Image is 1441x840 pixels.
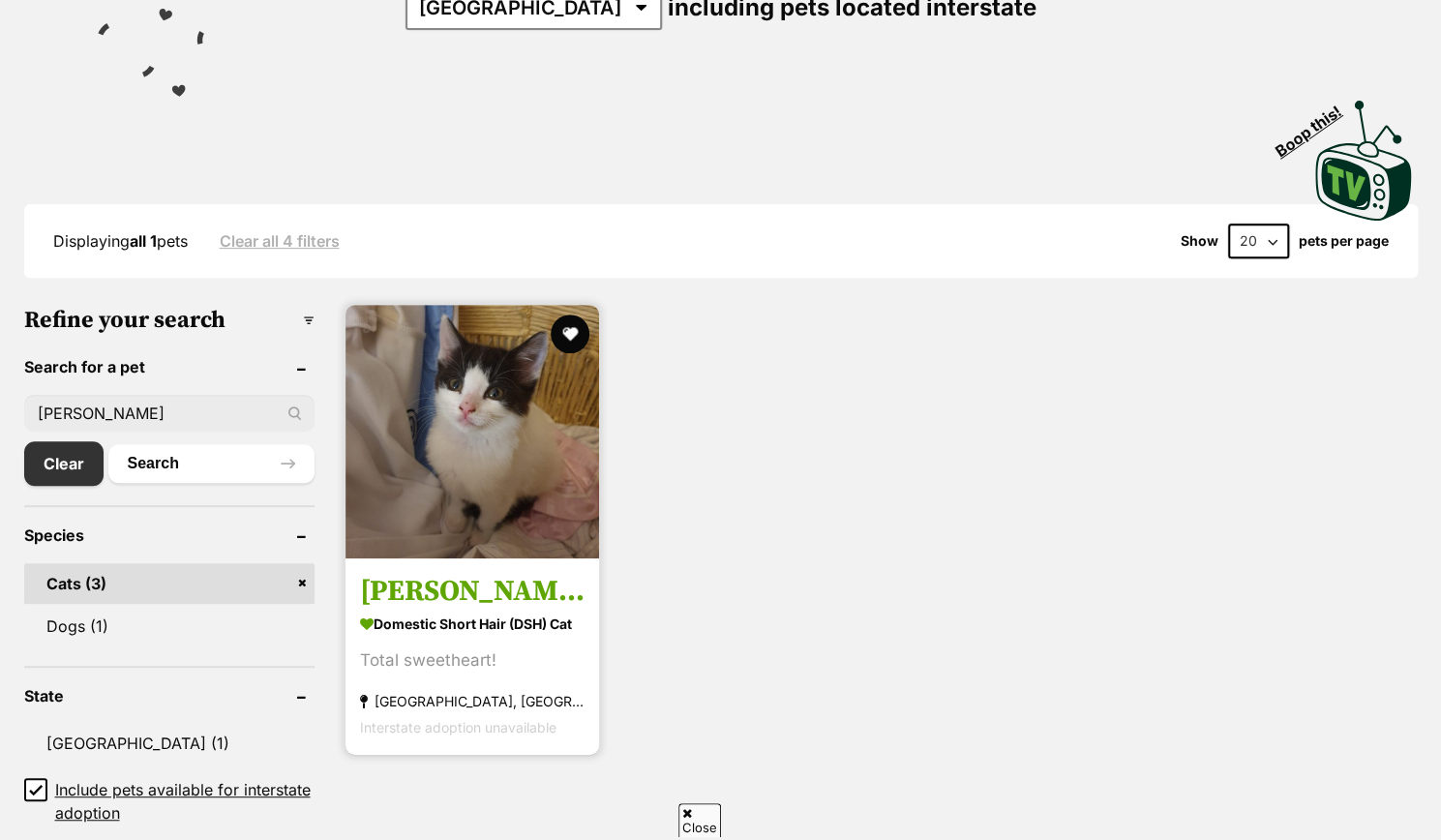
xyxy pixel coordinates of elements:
strong: Domestic Short Hair (DSH) Cat [360,610,585,638]
a: Clear [24,441,104,486]
h3: Refine your search [24,307,315,334]
img: PetRescue TV logo [1315,101,1412,221]
label: pets per page [1299,233,1389,249]
span: Displaying pets [53,231,188,251]
span: Include pets available for interstate adoption [55,778,315,825]
a: [PERSON_NAME] Domestic Short Hair (DSH) Cat Total sweetheart! [GEOGRAPHIC_DATA], [GEOGRAPHIC_DATA... [345,558,599,755]
a: Dogs (1) [24,606,315,646]
a: Clear all 4 filters [220,232,340,250]
header: Search for a pet [24,358,315,375]
input: Toby [24,395,315,432]
h3: [PERSON_NAME] [360,573,585,610]
header: Species [24,526,315,544]
div: Total sweetheart! [360,647,585,674]
a: [GEOGRAPHIC_DATA] (1) [24,723,315,764]
img: Yuki - Domestic Short Hair (DSH) Cat [345,305,599,558]
button: favourite [551,315,589,353]
a: Cats (3) [24,563,315,604]
span: Interstate adoption unavailable [360,719,556,735]
strong: all 1 [130,231,157,251]
header: State [24,687,315,705]
a: Boop this! [1315,83,1412,225]
span: Close [678,803,721,837]
a: Include pets available for interstate adoption [24,778,315,825]
button: Search [108,444,315,483]
span: Show [1181,233,1218,249]
strong: [GEOGRAPHIC_DATA], [GEOGRAPHIC_DATA] [360,688,585,714]
span: Boop this! [1272,90,1361,160]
